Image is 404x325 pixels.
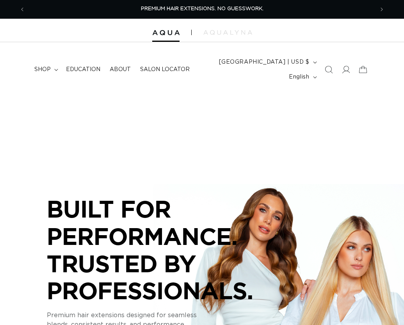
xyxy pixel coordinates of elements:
img: Aqua Hair Extensions [152,30,180,36]
button: Next announcement [373,2,390,17]
a: About [105,61,135,78]
a: Salon Locator [135,61,194,78]
span: shop [34,66,51,73]
button: Previous announcement [14,2,31,17]
button: [GEOGRAPHIC_DATA] | USD $ [214,55,320,70]
summary: Search [320,61,337,78]
summary: shop [30,61,61,78]
p: BUILT FOR PERFORMANCE. TRUSTED BY PROFESSIONALS. [47,195,281,304]
span: About [110,66,131,73]
a: Education [61,61,105,78]
span: Salon Locator [140,66,190,73]
button: English [284,70,320,84]
img: aqualyna.com [203,30,252,35]
span: PREMIUM HAIR EXTENSIONS. NO GUESSWORK. [141,6,263,11]
span: [GEOGRAPHIC_DATA] | USD $ [219,58,310,66]
span: Education [66,66,100,73]
span: English [289,73,309,81]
